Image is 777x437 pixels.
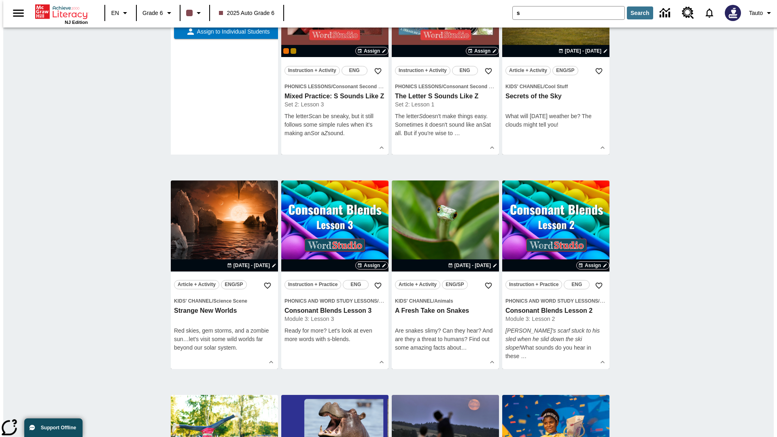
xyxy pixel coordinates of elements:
[212,298,213,304] span: /
[284,84,331,89] span: Phonics Lessons
[443,84,507,89] span: Consonant Second Sounds
[592,64,606,78] button: Add to Favorites
[505,112,606,129] p: What will [DATE] weather be? The clouds might tell you!
[288,280,338,289] span: Instruction + Practice
[284,307,385,315] h3: Consonant Blends Lesson 3
[35,4,88,20] a: Home
[552,66,578,75] button: ENG/SP
[355,261,388,269] button: Assign Choose Dates
[446,262,499,269] button: Aug 26 - Aug 26 Choose Dates
[324,130,328,136] em: Z
[213,298,247,304] span: Science Scene
[505,297,606,305] span: Topic: Phonics and Word Study Lessons/Consonant Blends
[178,280,216,289] span: Article + Activity
[395,307,496,315] h3: A Fresh Take on Snakes
[35,3,88,25] div: Home
[474,47,490,55] span: Assign
[174,298,212,304] span: Kids' Channel
[376,356,388,368] button: Show Details
[749,9,763,17] span: Tauto
[399,280,437,289] span: Article + Activity
[283,48,289,54] div: 25auto Dual International -1
[260,278,275,293] button: Add to Favorites
[452,66,478,75] button: ENG
[364,47,380,55] span: Assign
[466,47,499,55] button: Assign Choose Dates
[399,66,447,75] span: Instruction + Activity
[434,298,453,304] span: Animals
[720,2,746,23] button: Select a new avatar
[108,6,134,20] button: Language: EN, Select a language
[433,298,434,304] span: /
[592,278,606,293] button: Add to Favorites
[350,280,361,289] span: ENG
[174,327,275,352] div: Red skies, gem storms, and a zombie sun…let's visit some wild worlds far beyond our solar system.
[482,121,486,128] em: S
[509,280,558,289] span: Instruction + Practice
[219,9,275,17] span: 2025 Auto Grade 6
[505,327,606,361] p: What sounds do you hear in these
[677,2,699,24] a: Resource Center, Will open in new tab
[395,327,496,352] div: Are snakes slimy? Can they hear? And are they a threat to humans? Find out some amazing facts abou
[225,280,243,289] span: ENG/SP
[505,327,600,351] em: [PERSON_NAME]'s scarf stuck to his sled when he slid down the ski slope!
[627,6,653,19] button: Search
[291,48,296,54] div: 25auto Dual International
[419,113,422,119] em: S
[505,298,598,304] span: Phonics and Word Study Lessons
[343,280,369,289] button: ENG
[331,84,332,89] span: /
[284,297,385,305] span: Topic: Phonics and Word Study Lessons/Consonant Blends
[284,298,377,304] span: Phonics and Word Study Lessons
[513,6,624,19] input: search field
[284,280,341,289] button: Instruction + Practice
[486,142,498,154] button: Show Details
[395,84,442,89] span: Phonics Lessons
[521,353,526,359] span: …
[505,84,543,89] span: Kids' Channel
[699,2,720,23] a: Notifications
[281,180,388,369] div: lesson details
[564,280,590,289] button: ENG
[585,262,601,269] span: Assign
[308,113,312,119] em: S
[446,280,464,289] span: ENG/SP
[395,298,433,304] span: Kids' Channel
[502,180,609,369] div: lesson details
[24,418,83,437] button: Support Offline
[65,20,88,25] span: NJ Edition
[174,24,281,39] button: Assign to Individual Students
[377,297,384,304] span: /
[395,92,496,101] h3: The Letter S Sounds Like Z
[221,280,247,289] button: ENG/SP
[376,142,388,154] button: Show Details
[746,6,777,20] button: Profile/Settings
[392,180,499,369] div: lesson details
[371,278,385,293] button: Add to Favorites
[454,262,491,269] span: [DATE] - [DATE]
[349,66,360,75] span: ENG
[509,66,547,75] span: Article + Activity
[460,66,470,75] span: ENG
[265,356,277,368] button: Show Details
[284,327,385,344] div: Ready for more? Let's look at even more words with s-blends.
[442,84,443,89] span: /
[460,344,461,351] span: t
[454,130,460,136] span: …
[379,298,422,304] span: Consonant Blends
[505,82,606,91] span: Topic: Kids' Channel/Cool Stuff
[395,280,440,289] button: Article + Activity
[598,297,605,304] span: /
[557,47,609,55] button: Aug 22 - Aug 22 Choose Dates
[571,280,582,289] span: ENG
[174,307,275,315] h3: Strange New Worlds
[234,262,270,269] span: [DATE] - [DATE]
[395,112,496,138] p: The letter doesn't make things easy. Sometimes it doesn't sound like an at all. But if you're wis...
[505,66,551,75] button: Article + Activity
[725,5,741,21] img: Avatar
[371,64,385,78] button: Add to Favorites
[395,82,496,91] span: Topic: Phonics Lessons/Consonant Second Sounds
[461,344,467,351] span: …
